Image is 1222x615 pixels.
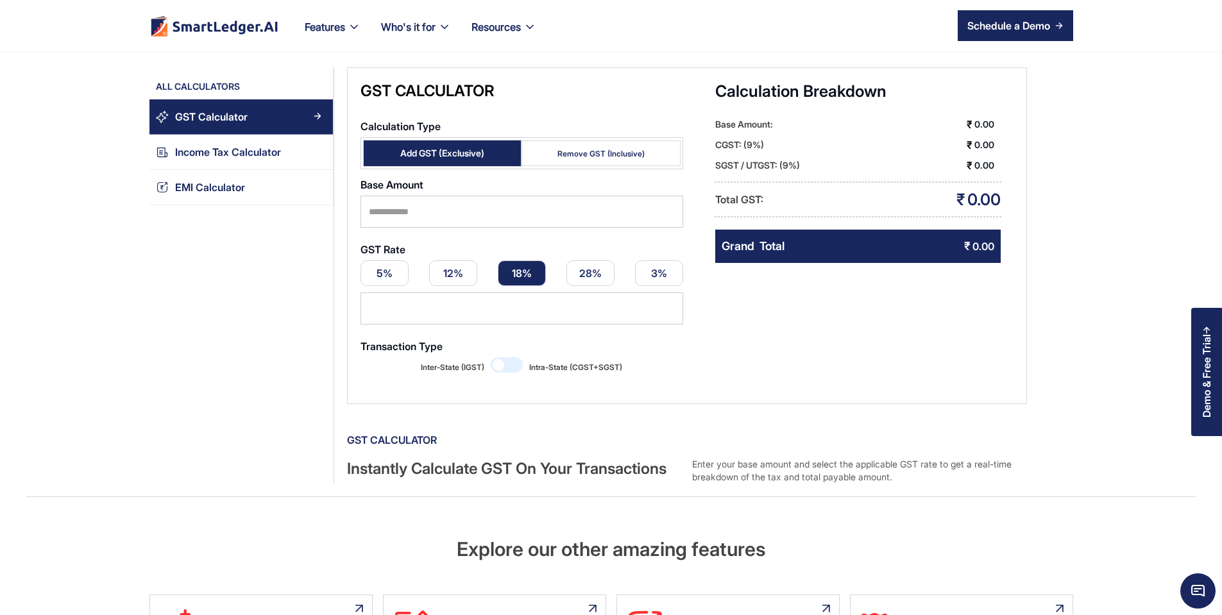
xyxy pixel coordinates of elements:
[635,260,684,286] a: 3%
[743,135,764,155] div: (9%)
[361,341,684,352] label: Transaction Type
[967,114,972,135] div: ₹
[361,81,684,101] div: GST Calculator
[956,189,965,210] div: ₹
[371,18,461,51] div: Who's it for
[421,357,484,378] span: Inter-State (IGST)
[175,108,248,126] div: GST Calculator
[715,135,742,155] div: CGST:
[715,114,773,135] div: Base Amount:
[722,236,785,257] div: Grand Total
[149,99,333,135] a: GST CalculatorArrow Right Blue
[964,236,971,257] div: ₹
[149,15,279,37] a: home
[1201,334,1212,417] div: Demo & Free Trial
[381,18,436,36] div: Who's it for
[400,147,484,160] div: Add GST (Exclusive)
[958,10,1073,41] a: Schedule a Demo
[692,458,1027,484] div: Enter your base amount and select the applicable GST rate to get a real-time breakdown of the tax...
[715,81,1000,101] div: Calculation Breakdown
[314,112,321,120] img: Arrow Right Blue
[175,179,245,196] div: EMI Calculator
[361,244,684,255] label: GST Rate
[557,148,645,159] div: Remove GST (Inclusive)
[461,18,547,51] div: Resources
[498,260,547,286] a: 18%
[471,18,521,36] div: Resources
[149,80,333,99] div: All Calculators
[347,458,682,484] div: Instantly Calculate GST On Your Transactions
[175,144,281,161] div: Income Tax Calculator
[715,155,777,176] div: SGST / UTGST:
[361,114,684,378] form: Email Form
[1055,22,1063,29] img: arrow right icon
[715,189,763,210] div: Total GST:
[974,135,1001,155] div: 0.00
[361,179,684,190] label: Base Amount
[361,260,409,286] a: 5%
[1180,573,1216,609] span: Chat Widget
[149,170,333,205] a: EMI CalculatorArrow Right Blue
[967,155,972,176] div: ₹
[974,114,1001,135] div: 0.00
[314,183,321,190] img: Arrow Right Blue
[305,18,345,36] div: Features
[779,155,800,176] div: (9%)
[967,135,972,155] div: ₹
[314,147,321,155] img: Arrow Right Blue
[149,15,279,37] img: footer logo
[967,18,1050,33] div: Schedule a Demo
[347,430,1027,450] div: GST Calculator
[529,357,622,378] span: Intra-State (CGST+SGST)
[972,236,994,257] div: 0.00
[429,260,478,286] a: 12%
[149,135,333,170] a: Income Tax CalculatorArrow Right Blue
[457,535,765,562] h2: Explore our other amazing features
[967,189,1001,210] div: 0.00
[361,121,684,132] label: Calculation Type
[974,155,1001,176] div: 0.00
[566,260,615,286] a: 28%
[294,18,371,51] div: Features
